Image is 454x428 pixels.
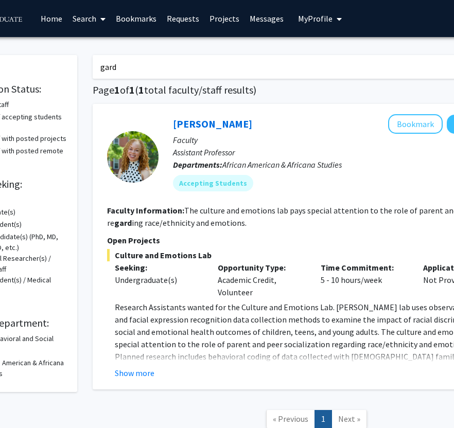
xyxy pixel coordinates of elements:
div: 5 - 10 hours/week [313,261,416,298]
button: Show more [115,367,154,379]
a: Projects [204,1,245,37]
div: Undergraduate(s) [115,274,202,286]
a: Requests [162,1,204,37]
a: 1 [315,410,332,428]
span: My Profile [298,13,333,24]
iframe: Chat [8,382,44,420]
b: Faculty Information: [107,205,184,216]
p: Time Commitment: [321,261,408,274]
p: Seeking: [115,261,202,274]
mat-chip: Accepting Students [173,175,253,191]
a: Next Page [331,410,367,428]
div: Academic Credit, Volunteer [210,261,313,298]
a: Bookmarks [111,1,162,37]
a: Messages [245,1,289,37]
a: Search [67,1,111,37]
a: [PERSON_NAME] [173,117,252,130]
span: Next » [338,414,360,424]
span: African American & Africana Studies [222,159,342,170]
b: gard [114,218,132,228]
a: Previous Page [266,410,315,428]
span: 1 [138,83,144,96]
a: Home [36,1,67,37]
span: « Previous [273,414,308,424]
span: 1 [129,83,135,96]
span: 1 [114,83,120,96]
button: Add Angel Dunbar to Bookmarks [388,114,443,134]
b: Departments: [173,159,222,170]
p: Opportunity Type: [218,261,305,274]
